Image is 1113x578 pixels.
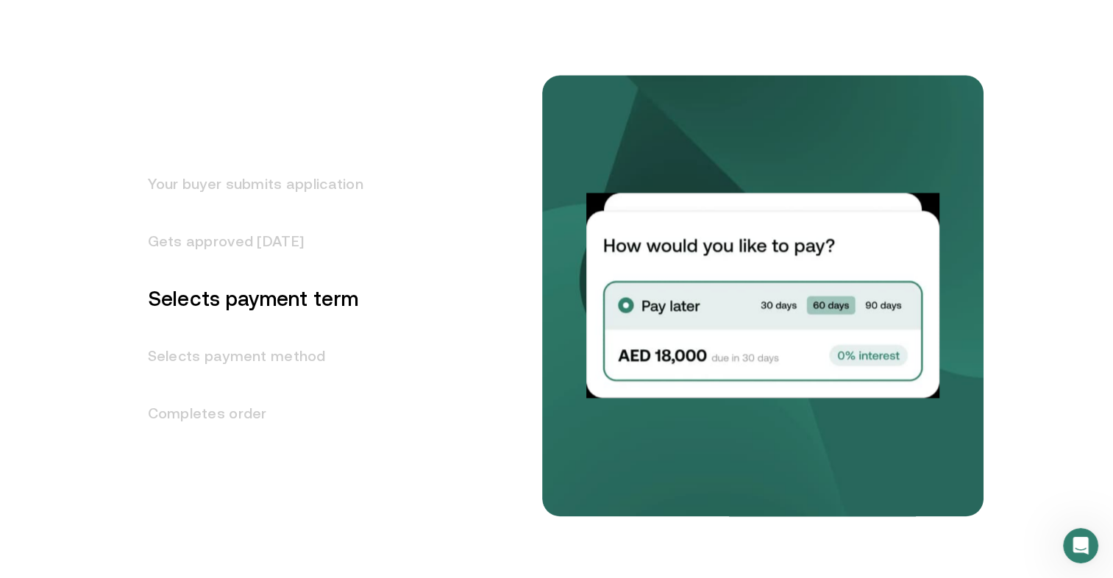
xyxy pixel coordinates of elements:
h3: Gets approved [DATE] [130,213,363,270]
img: Selects payment term [586,193,939,398]
h3: Your buyer submits application [130,155,363,213]
iframe: Intercom live chat [1063,528,1098,563]
h3: Selects payment term [130,270,363,327]
h3: Selects payment method [130,327,363,385]
h3: Completes order [130,385,363,442]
